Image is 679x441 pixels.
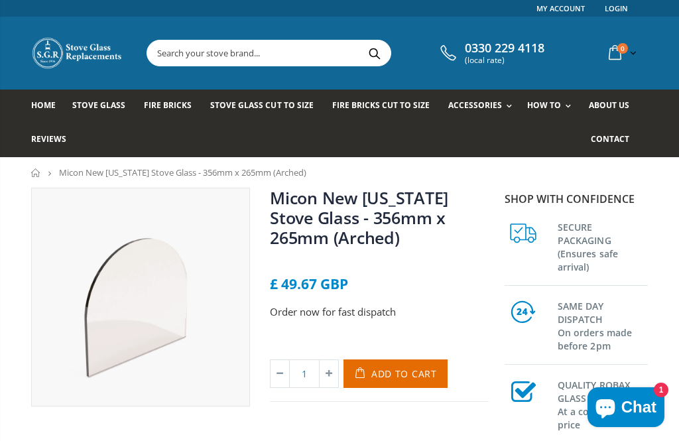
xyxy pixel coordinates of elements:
[147,40,513,66] input: Search your stove brand...
[589,99,629,111] span: About us
[32,188,249,406] img: ArchedTopstoveglass4_cde38ad7-b1a2-4c9a-8e01-83bd37f1c69e_800x_crop_center.webp
[371,367,437,380] span: Add to Cart
[210,99,313,111] span: Stove Glass Cut To Size
[31,133,66,145] span: Reviews
[558,376,648,432] h3: QUALITY ROBAX GLASS At a competitive price
[558,297,648,353] h3: SAME DAY DISPATCH On orders made before 2pm
[448,99,502,111] span: Accessories
[332,90,440,123] a: Fire Bricks Cut To Size
[270,186,448,249] a: Micon New [US_STATE] Stove Glass - 356mm x 265mm (Arched)
[558,218,648,274] h3: SECURE PACKAGING (Ensures safe arrival)
[144,90,202,123] a: Fire Bricks
[270,304,489,320] p: Order now for fast dispatch
[31,90,66,123] a: Home
[584,387,668,430] inbox-online-store-chat: Shopify online store chat
[59,166,306,178] span: Micon New [US_STATE] Stove Glass - 356mm x 265mm (Arched)
[527,90,578,123] a: How To
[144,99,192,111] span: Fire Bricks
[72,90,135,123] a: Stove Glass
[589,90,639,123] a: About us
[505,191,648,207] p: Shop with confidence
[603,40,639,66] a: 0
[332,99,430,111] span: Fire Bricks Cut To Size
[31,168,41,177] a: Home
[527,99,561,111] span: How To
[343,359,448,388] button: Add to Cart
[210,90,323,123] a: Stove Glass Cut To Size
[448,90,519,123] a: Accessories
[31,123,76,157] a: Reviews
[359,40,389,66] button: Search
[270,275,348,293] span: £ 49.67 GBP
[591,133,629,145] span: Contact
[31,99,56,111] span: Home
[72,99,125,111] span: Stove Glass
[591,123,639,157] a: Contact
[31,36,124,70] img: Stove Glass Replacement
[617,43,628,54] span: 0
